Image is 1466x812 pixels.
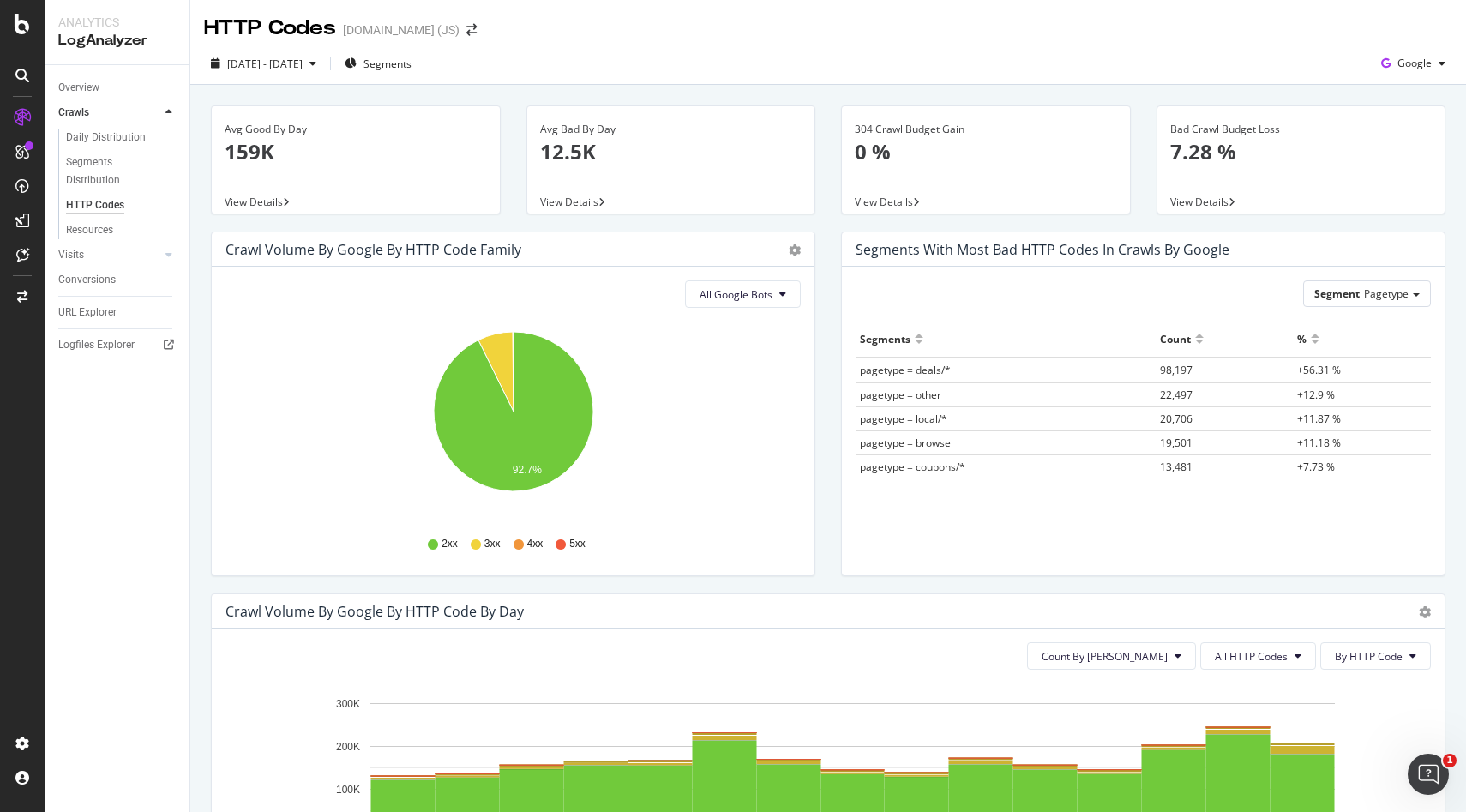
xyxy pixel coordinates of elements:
[1170,137,1433,166] p: 7.28 %
[58,79,99,97] div: Overview
[860,436,951,450] span: pagetype = browse
[860,412,947,426] span: pagetype = local/*
[1314,286,1360,301] span: Segment
[855,122,1117,137] div: 304 Crawl Budget Gain
[58,271,116,289] div: Conversions
[66,196,177,214] a: HTTP Codes
[58,14,176,31] div: Analytics
[336,741,360,753] text: 200K
[227,57,303,71] span: [DATE] - [DATE]
[1170,122,1433,137] div: Bad Crawl Budget Loss
[1160,388,1193,402] span: 22,497
[343,21,460,39] div: [DOMAIN_NAME] (JS)
[58,304,117,322] div: URL Explorer
[58,246,84,264] div: Visits
[1443,754,1457,767] span: 1
[860,325,910,352] div: Segments
[66,221,113,239] div: Resources
[1160,436,1193,450] span: 19,501
[1297,460,1335,474] span: +7.73 %
[860,460,965,474] span: pagetype = coupons/*
[225,322,801,520] svg: A chart.
[58,104,89,122] div: Crawls
[860,363,951,377] span: pagetype = deals/*
[58,336,177,354] a: Logfiles Explorer
[569,537,586,551] span: 5xx
[58,31,176,51] div: LogAnalyzer
[58,304,177,322] a: URL Explorer
[1027,642,1196,670] button: Count By [PERSON_NAME]
[540,137,802,166] p: 12.5K
[1215,649,1288,664] span: All HTTP Codes
[225,603,524,620] div: Crawl Volume by google by HTTP Code by Day
[1160,325,1191,352] div: Count
[1419,606,1431,618] div: gear
[789,244,801,256] div: gear
[225,122,487,137] div: Avg Good By Day
[58,246,160,264] a: Visits
[58,336,135,354] div: Logfiles Explorer
[204,14,336,43] div: HTTP Codes
[1408,754,1449,795] iframe: Intercom live chat
[225,137,487,166] p: 159K
[363,57,412,71] span: Segments
[1160,460,1193,474] span: 13,481
[1320,642,1431,670] button: By HTTP Code
[855,195,913,209] span: View Details
[1297,325,1307,352] div: %
[225,195,283,209] span: View Details
[1170,195,1229,209] span: View Details
[685,280,801,308] button: All Google Bots
[58,271,177,289] a: Conversions
[484,537,501,551] span: 3xx
[66,129,146,147] div: Daily Distribution
[1042,649,1168,664] span: Count By Day
[66,153,161,189] div: Segments Distribution
[540,195,598,209] span: View Details
[1160,363,1193,377] span: 98,197
[1335,649,1403,664] span: By HTTP Code
[527,537,544,551] span: 4xx
[66,221,177,239] a: Resources
[66,153,177,189] a: Segments Distribution
[1297,363,1341,377] span: +56.31 %
[855,137,1117,166] p: 0 %
[540,122,802,137] div: Avg Bad By Day
[513,465,542,477] text: 92.7%
[700,287,772,302] span: All Google Bots
[66,196,124,214] div: HTTP Codes
[1297,412,1341,426] span: +11.87 %
[204,50,323,77] button: [DATE] - [DATE]
[336,698,360,710] text: 300K
[58,104,160,122] a: Crawls
[338,50,418,77] button: Segments
[66,129,177,147] a: Daily Distribution
[336,784,360,796] text: 100K
[860,388,941,402] span: pagetype = other
[1297,436,1341,450] span: +11.18 %
[1364,286,1409,301] span: Pagetype
[1297,388,1335,402] span: +12.9 %
[442,537,458,551] span: 2xx
[225,241,521,258] div: Crawl Volume by google by HTTP Code Family
[1374,50,1452,77] button: Google
[1397,56,1432,70] span: Google
[856,241,1229,258] div: Segments with most bad HTTP codes in Crawls by google
[466,24,477,36] div: arrow-right-arrow-left
[1160,412,1193,426] span: 20,706
[1200,642,1316,670] button: All HTTP Codes
[58,79,177,97] a: Overview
